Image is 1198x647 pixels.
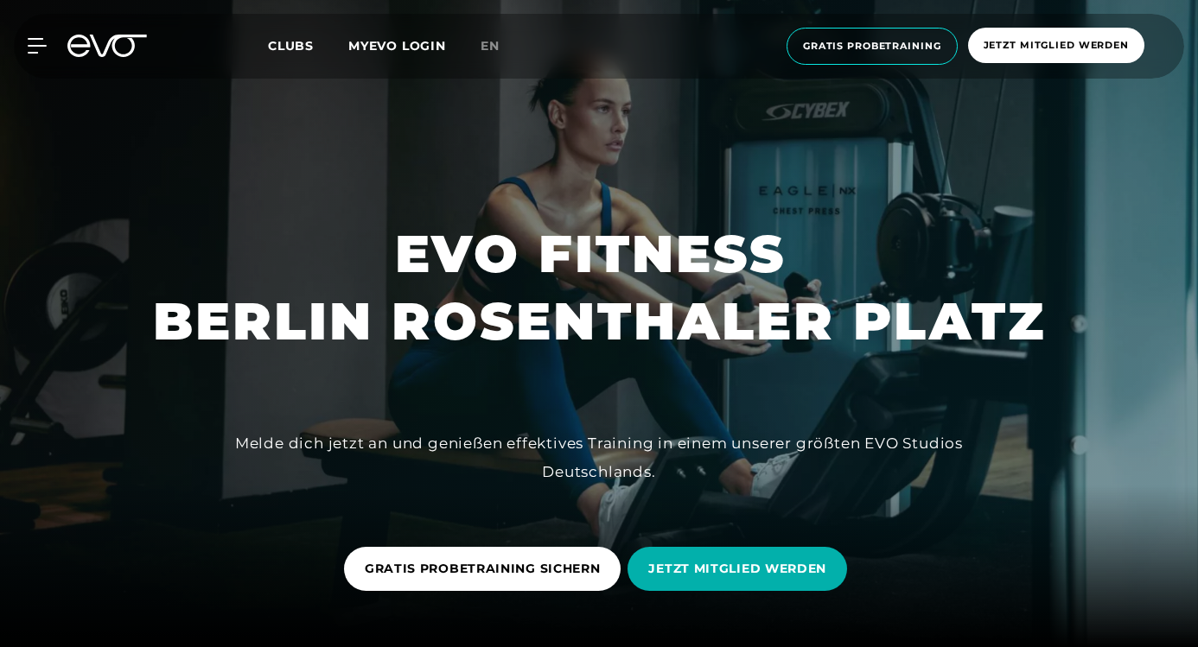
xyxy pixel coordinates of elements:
span: GRATIS PROBETRAINING SICHERN [365,560,601,578]
a: GRATIS PROBETRAINING SICHERN [344,534,628,604]
a: JETZT MITGLIED WERDEN [628,534,854,604]
a: MYEVO LOGIN [348,38,446,54]
span: JETZT MITGLIED WERDEN [648,560,826,578]
a: Jetzt Mitglied werden [963,28,1150,65]
div: Melde dich jetzt an und genießen effektives Training in einem unserer größten EVO Studios Deutsch... [210,429,988,485]
h1: EVO FITNESS BERLIN ROSENTHALER PLATZ [153,220,1046,355]
span: Clubs [268,38,314,54]
a: Clubs [268,37,348,54]
span: Gratis Probetraining [803,39,941,54]
span: Jetzt Mitglied werden [984,38,1129,53]
span: en [481,38,500,54]
a: Gratis Probetraining [781,28,963,65]
a: en [481,36,520,56]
